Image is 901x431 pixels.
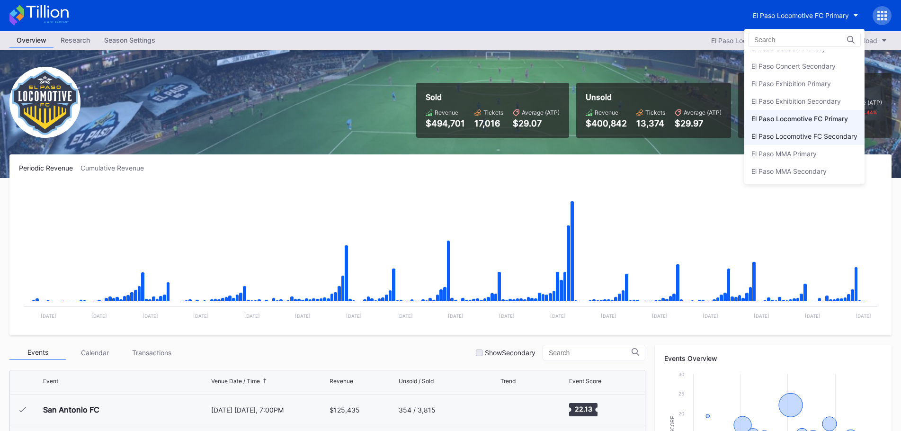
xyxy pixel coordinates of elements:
[751,97,841,105] div: El Paso Exhibition Secondary
[751,132,857,140] div: El Paso Locomotive FC Secondary
[754,36,837,44] input: Search
[751,80,831,88] div: El Paso Exhibition Primary
[751,167,827,175] div: El Paso MMA Secondary
[751,115,848,123] div: El Paso Locomotive FC Primary
[751,62,836,70] div: El Paso Concert Secondary
[751,150,817,158] div: El Paso MMA Primary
